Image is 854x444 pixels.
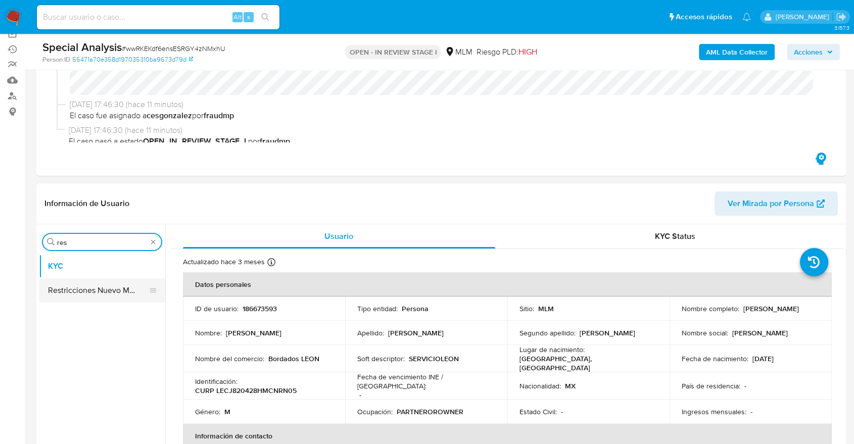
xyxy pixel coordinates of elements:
p: Actualizado hace 3 meses [183,257,265,267]
p: Segundo apellido : [519,328,576,337]
span: [DATE] 17:46:30 (hace 11 minutos) [70,99,822,110]
p: Persona [402,304,429,313]
p: [DATE] [752,354,774,363]
span: Ver Mirada por Persona [728,191,814,216]
button: Restricciones Nuevo Mundo [39,278,157,303]
span: HIGH [518,46,537,58]
span: [DATE] 17:46:30 (hace 11 minutos) [69,125,822,136]
span: s [247,12,250,22]
b: fraudmp [204,110,234,121]
input: Buscar usuario o caso... [37,11,279,24]
p: Nombre del comercio : [195,354,264,363]
p: - [359,390,361,400]
button: Borrar [149,238,157,246]
span: El caso fue asignado a por [70,110,822,121]
p: OPEN - IN REVIEW STAGE I [345,45,441,59]
p: Apellido : [357,328,384,337]
p: Estado Civil : [519,407,557,416]
th: Datos personales [183,272,832,297]
p: Ingresos mensuales : [682,407,746,416]
a: 55471a70e358d197035310ba9673d79d [72,55,193,64]
p: juan.tosini@mercadolibre.com [775,12,832,22]
p: [PERSON_NAME] [388,328,444,337]
span: 3.157.3 [834,24,849,32]
p: Ocupación : [357,407,393,416]
h1: Información de Usuario [44,199,129,209]
p: País de residencia : [682,381,740,390]
p: Fecha de nacimiento : [682,354,748,363]
p: [GEOGRAPHIC_DATA], [GEOGRAPHIC_DATA] [519,354,653,372]
p: Soft descriptor : [357,354,405,363]
p: Sitio : [519,304,534,313]
span: # wwRKEKdf6ensESRGY4zNMxhU [122,43,225,54]
p: Nombre completo : [682,304,739,313]
button: Acciones [787,44,840,60]
span: Alt [233,12,242,22]
b: Special Analysis [42,39,122,55]
span: KYC Status [655,230,695,242]
div: MLM [445,46,472,58]
p: MLM [538,304,554,313]
button: AML Data Collector [699,44,775,60]
input: Buscar [57,238,147,247]
p: Nombre : [195,328,222,337]
p: - [744,381,746,390]
p: - [750,407,752,416]
p: Identificación : [195,377,238,386]
p: [PERSON_NAME] [732,328,788,337]
b: Person ID [42,55,70,64]
p: Fecha de vencimiento INE / [GEOGRAPHIC_DATA] : [357,372,495,390]
b: cesgonzalez [147,110,192,121]
p: Tipo entidad : [357,304,398,313]
span: Accesos rápidos [676,12,732,22]
p: PARTNEROROWNER [397,407,463,416]
button: KYC [39,254,165,278]
p: - [561,407,563,416]
p: Bordados LEON [268,354,319,363]
button: Ver Mirada por Persona [715,191,838,216]
button: search-icon [255,10,275,24]
p: Género : [195,407,220,416]
a: Notificaciones [742,13,751,21]
p: CURP LECJ820428HMCNRN05 [195,386,297,395]
p: [PERSON_NAME] [580,328,635,337]
p: M [224,407,230,416]
p: 186673593 [243,304,277,313]
a: Salir [836,12,846,22]
p: ID de usuario : [195,304,239,313]
p: [PERSON_NAME] [743,304,799,313]
p: Nacionalidad : [519,381,561,390]
b: OPEN_IN_REVIEW_STAGE_I [143,135,246,147]
p: Lugar de nacimiento : [519,345,585,354]
p: SERVICIOLEON [409,354,459,363]
p: MX [565,381,576,390]
p: [PERSON_NAME] [226,328,281,337]
button: Buscar [47,238,55,246]
span: El caso pasó a estado por [69,136,822,147]
b: fraudmp [260,135,290,147]
span: Riesgo PLD: [476,46,537,58]
span: Usuario [324,230,353,242]
p: Nombre social : [682,328,728,337]
span: Acciones [794,44,823,60]
b: AML Data Collector [706,44,768,60]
